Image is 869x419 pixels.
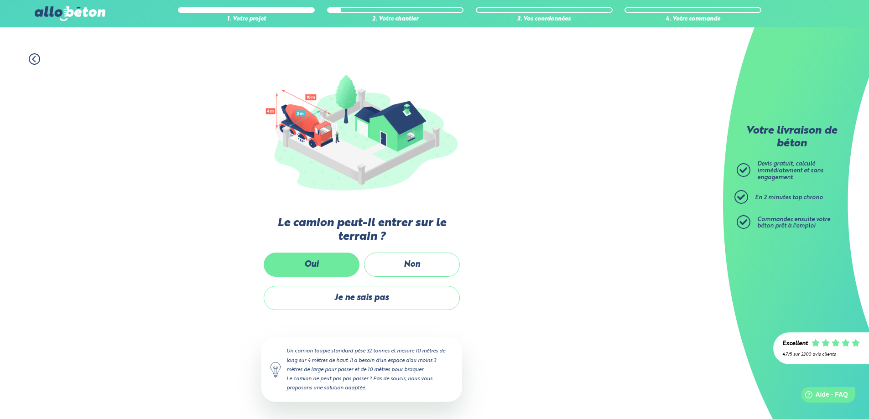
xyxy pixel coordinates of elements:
iframe: Help widget launcher [788,383,859,409]
label: Oui [264,253,359,277]
img: allobéton [35,6,105,21]
div: Un camion toupie standard pèse 32 tonnes et mesure 10 mètres de long sur 4 mètres de haut. Il a b... [261,337,462,402]
div: 1. Votre projet [178,16,315,23]
div: 4. Votre commande [624,16,761,23]
div: 2. Votre chantier [327,16,464,23]
div: 3. Vos coordonnées [476,16,613,23]
label: Je ne sais pas [264,286,460,310]
label: Non [364,253,460,277]
label: Le camion peut-il entrer sur le terrain ? [261,217,462,243]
